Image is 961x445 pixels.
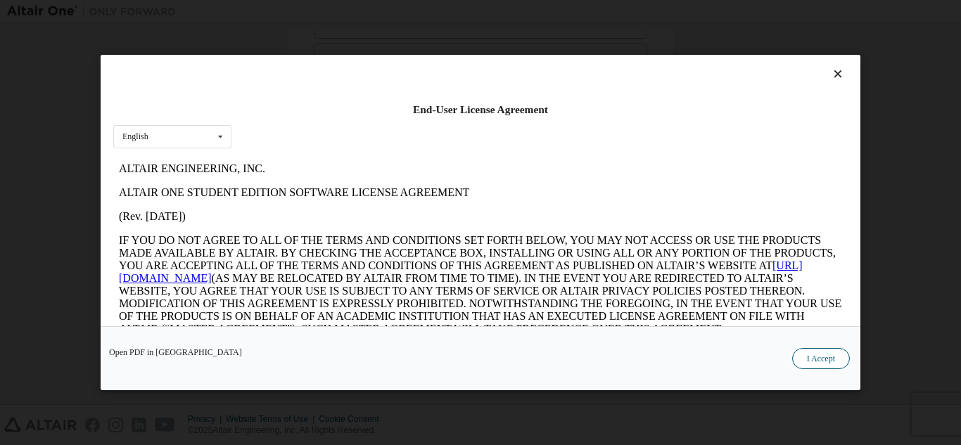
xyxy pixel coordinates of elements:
p: This Altair One Student Edition Software License Agreement (“Agreement”) is between Altair Engine... [6,190,729,240]
a: Open PDF in [GEOGRAPHIC_DATA] [109,348,242,356]
p: (Rev. [DATE]) [6,53,729,66]
p: IF YOU DO NOT AGREE TO ALL OF THE TERMS AND CONDITIONS SET FORTH BELOW, YOU MAY NOT ACCESS OR USE... [6,77,729,179]
div: End-User License Agreement [113,103,848,117]
p: ALTAIR ENGINEERING, INC. [6,6,729,18]
a: [URL][DOMAIN_NAME] [6,103,689,127]
div: English [122,132,148,141]
p: ALTAIR ONE STUDENT EDITION SOFTWARE LICENSE AGREEMENT [6,30,729,42]
button: I Accept [792,348,850,369]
